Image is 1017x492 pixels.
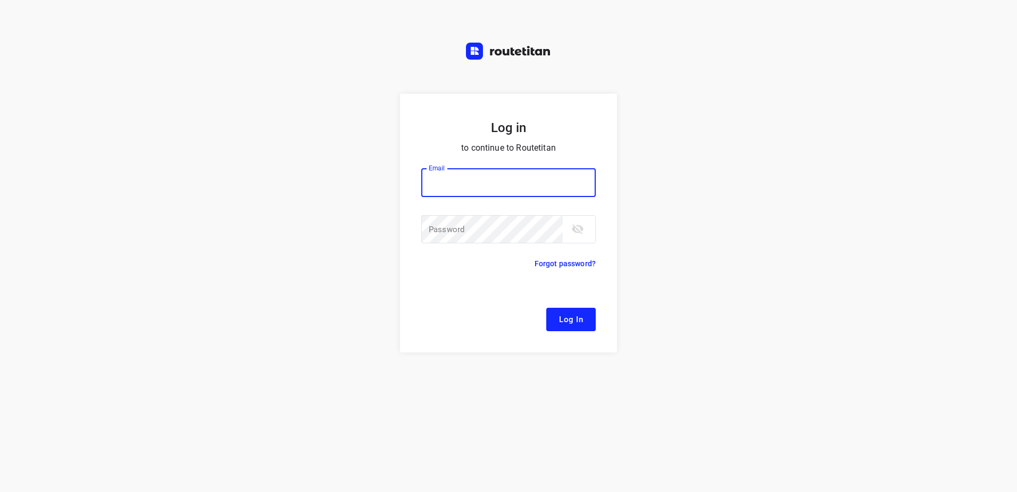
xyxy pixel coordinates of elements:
[559,313,583,326] span: Log In
[421,119,596,136] h5: Log in
[546,308,596,331] button: Log In
[466,43,551,60] img: Routetitan
[567,218,588,240] button: toggle password visibility
[535,257,596,270] p: Forgot password?
[421,141,596,155] p: to continue to Routetitan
